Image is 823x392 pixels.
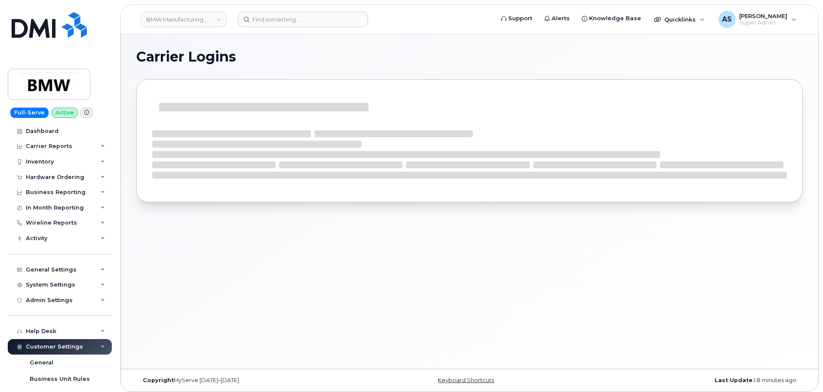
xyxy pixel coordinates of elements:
strong: Copyright [143,377,174,383]
div: MyServe [DATE]–[DATE] [136,377,359,384]
div: 18 minutes ago [580,377,803,384]
strong: Last Update [715,377,752,383]
span: Carrier Logins [136,50,236,63]
a: Keyboard Shortcuts [438,377,494,383]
